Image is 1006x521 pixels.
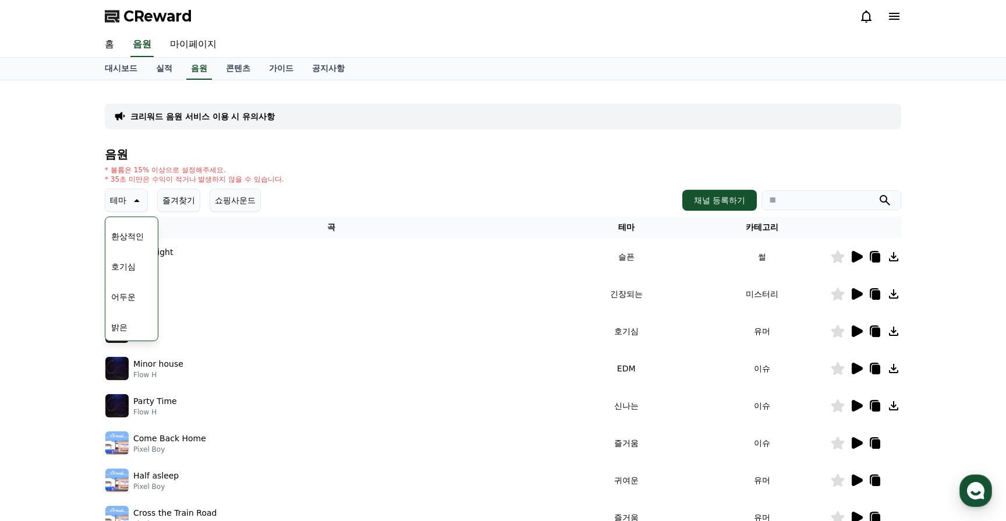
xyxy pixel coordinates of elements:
[95,58,147,80] a: 대시보드
[180,387,194,396] span: 설정
[107,284,140,310] button: 어두운
[105,357,129,380] img: music
[133,445,206,454] p: Pixel Boy
[303,58,354,80] a: 공지사항
[694,313,830,350] td: 유머
[150,369,224,398] a: 설정
[694,462,830,499] td: 유머
[105,217,558,238] th: 곡
[558,424,695,462] td: 즐거움
[105,165,284,175] p: * 볼륨은 15% 이상으로 설정해주세요.
[217,58,260,80] a: 콘텐츠
[107,314,132,340] button: 밝은
[107,224,148,249] button: 환상적인
[123,7,192,26] span: CReward
[95,33,123,57] a: 홈
[133,433,206,445] p: Come Back Home
[105,431,129,455] img: music
[558,462,695,499] td: 귀여운
[694,350,830,387] td: 이슈
[157,189,200,212] button: 즐겨찾기
[161,33,226,57] a: 마이페이지
[558,217,695,238] th: 테마
[558,313,695,350] td: 호기심
[77,369,150,398] a: 대화
[133,370,183,380] p: Flow H
[558,275,695,313] td: 긴장되는
[110,192,126,208] p: 테마
[130,33,154,57] a: 음원
[105,469,129,492] img: music
[694,238,830,275] td: 썰
[694,275,830,313] td: 미스터리
[694,387,830,424] td: 이슈
[3,369,77,398] a: 홈
[694,217,830,238] th: 카테고리
[133,470,179,482] p: Half asleep
[133,507,217,519] p: Cross the Train Road
[186,58,212,80] a: 음원
[105,7,192,26] a: CReward
[133,407,177,417] p: Flow H
[682,190,757,211] button: 채널 등록하기
[107,387,121,396] span: 대화
[694,424,830,462] td: 이슈
[133,395,177,407] p: Party Time
[133,482,179,491] p: Pixel Boy
[107,254,140,279] button: 호기심
[133,358,183,370] p: Minor house
[260,58,303,80] a: 가이드
[147,58,182,80] a: 실적
[210,189,261,212] button: 쇼핑사운드
[37,387,44,396] span: 홈
[558,350,695,387] td: EDM
[558,387,695,424] td: 신나는
[105,148,901,161] h4: 음원
[558,238,695,275] td: 슬픈
[105,175,284,184] p: * 35초 미만은 수익이 적거나 발생하지 않을 수 있습니다.
[105,394,129,417] img: music
[130,111,275,122] a: 크리워드 음원 서비스 이용 시 유의사항
[105,189,148,212] button: 테마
